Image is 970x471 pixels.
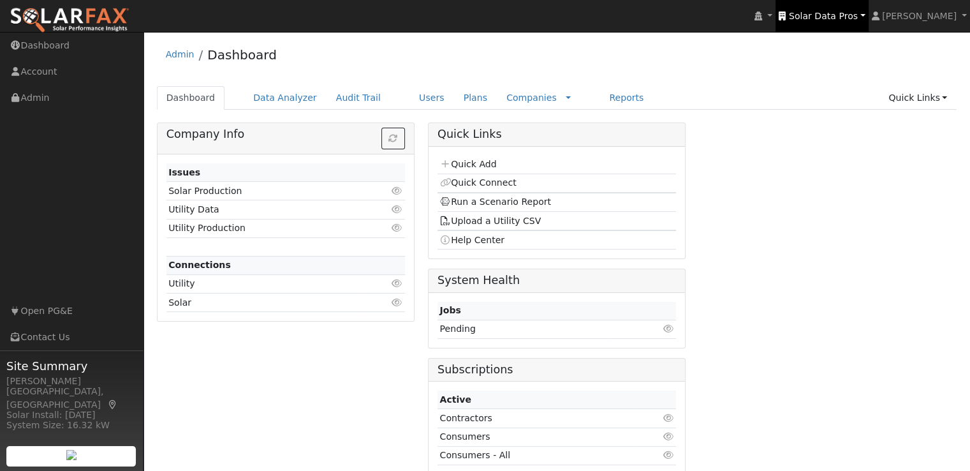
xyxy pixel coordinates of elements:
a: Run a Scenario Report [439,197,551,207]
a: Dashboard [157,86,225,110]
div: Solar Install: [DATE] [6,408,136,422]
strong: Connections [168,260,231,270]
i: Click to view [663,414,674,422]
a: Quick Add [439,159,496,169]
span: Solar Data Pros [789,11,858,21]
img: SolarFax [10,7,129,34]
a: Quick Connect [439,177,516,188]
a: Quick Links [879,86,957,110]
h5: Company Info [166,128,405,141]
td: Consumers - All [437,446,635,465]
i: Click to view [392,205,403,214]
a: Help Center [439,235,504,245]
img: retrieve [66,450,77,460]
i: Click to view [392,298,403,307]
i: Click to view [392,186,403,195]
a: Upload a Utility CSV [439,216,541,226]
a: Map [107,400,119,410]
a: Users [409,86,454,110]
strong: Issues [168,167,200,177]
a: Plans [454,86,497,110]
i: Click to view [663,324,674,333]
a: Audit Trail [327,86,390,110]
h5: System Health [437,274,676,287]
h5: Subscriptions [437,363,676,377]
i: Click to view [663,451,674,460]
td: Contractors [437,409,635,428]
span: [PERSON_NAME] [882,11,957,21]
i: Click to view [392,279,403,288]
td: Solar Production [166,182,367,200]
td: Consumers [437,428,635,446]
a: Companies [506,93,557,103]
a: Data Analyzer [244,86,327,110]
a: Dashboard [207,47,277,63]
td: Solar [166,294,367,312]
div: System Size: 16.32 kW [6,419,136,432]
td: Utility [166,274,367,293]
span: Site Summary [6,357,136,375]
strong: Jobs [439,305,460,315]
strong: Active [439,394,471,405]
a: Admin [166,49,195,59]
td: Utility Production [166,219,367,237]
div: [PERSON_NAME] [6,375,136,388]
div: [GEOGRAPHIC_DATA], [GEOGRAPHIC_DATA] [6,385,136,412]
i: Click to view [392,223,403,232]
td: Utility Data [166,200,367,219]
i: Click to view [663,432,674,441]
h5: Quick Links [437,128,676,141]
td: Pending [437,320,609,338]
a: Reports [599,86,653,110]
